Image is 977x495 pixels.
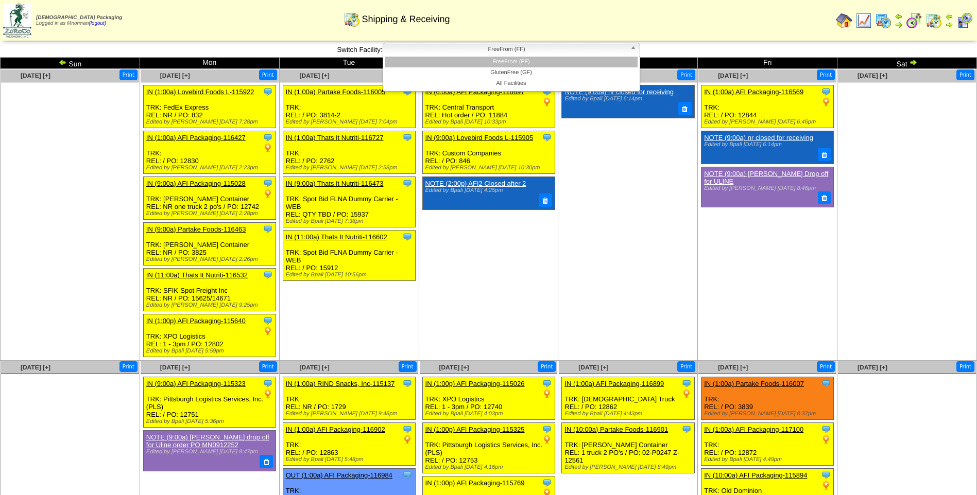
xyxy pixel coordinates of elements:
a: IN (1:00p) AFI Packaging-115640 [146,317,246,325]
img: PO [542,434,552,445]
img: Tooltip [821,424,831,434]
img: line_graph.gif [855,12,872,29]
a: [DATE] [+] [160,364,190,371]
img: PO [821,97,831,107]
a: [DATE] [+] [160,72,190,79]
img: arrowright.gif [895,21,903,29]
div: Edited by [PERSON_NAME] [DATE] 8:49pm [564,464,694,470]
a: IN (9:00a) Partake Foods-116463 [146,225,246,233]
img: Tooltip [263,378,273,388]
div: Edited by Bpali [DATE] 4:43pm [564,411,694,417]
img: Tooltip [681,378,692,388]
a: IN (1:00a) Partake Foods-116005 [286,88,386,96]
div: Edited by Bpali [DATE] 4:25pm [425,187,550,193]
img: calendarblend.gif [906,12,922,29]
img: arrowright.gif [945,21,953,29]
button: Print [259,361,277,372]
a: OUT (1:00a) AFI Packaging-116984 [286,471,392,479]
a: (logout) [89,21,106,26]
div: Edited by [PERSON_NAME] [DATE] 8:46pm [704,185,828,191]
img: Tooltip [542,132,552,143]
div: Edited by [PERSON_NAME] [DATE] 7:28pm [146,119,276,125]
img: Tooltip [402,232,413,242]
a: [DATE] [+] [300,364,330,371]
img: Tooltip [263,178,273,188]
a: IN (1:00a) AFI Packaging-116569 [704,88,803,96]
img: Tooltip [542,478,552,488]
img: Tooltip [821,470,831,480]
div: TRK: FedEx Express REL: NR / PO: 832 [143,85,276,128]
div: Edited by Bpali [DATE] 4:49pm [704,456,833,463]
span: FreeFrom (FF) [387,43,626,56]
a: IN (1:00p) AFI Packaging-115026 [425,380,525,387]
a: [DATE] [+] [21,364,50,371]
button: Delete Note [818,148,831,161]
div: TRK: [DEMOGRAPHIC_DATA] Truck REL: / PO: 12862 [562,377,694,420]
div: TRK: Spot Bid FLNA Dummy Carrier - WEB REL: / PO: 15912 [283,231,415,281]
button: Delete Note [539,193,552,207]
a: IN (6:00a) AFI Packaging-116697 [425,88,525,96]
div: Edited by [PERSON_NAME] [DATE] 2:28pm [146,210,276,217]
a: NOTE (2:00p) AFI2 Closed after 2 [425,180,526,187]
span: [DATE] [+] [718,72,748,79]
button: Print [956,69,974,80]
div: Edited by [PERSON_NAME] [DATE] 6:46pm [704,119,833,125]
a: IN (1:00a) AFI Packaging-116899 [564,380,664,387]
a: IN (1:00a) Lovebird Foods L-115922 [146,88,254,96]
img: Tooltip [263,270,273,280]
img: PO [402,434,413,445]
button: Print [817,361,835,372]
img: calendarprod.gif [875,12,892,29]
div: TRK: [PERSON_NAME] Container REL: NR one truck 2 po's / PO: 12742 [143,177,276,220]
div: Edited by Bpali [DATE] 7:38pm [286,218,415,224]
button: Delete Note [678,102,692,115]
a: [DATE] [+] [858,364,887,371]
span: [DATE] [+] [718,364,748,371]
img: PO [263,143,273,153]
li: GlutenFree (GF) [385,67,638,78]
div: Edited by Bpali [DATE] 10:33pm [425,119,555,125]
button: Print [399,361,417,372]
a: NOTE (9:00a) nr closed for receiving [564,88,674,96]
a: NOTE (9:00a) [PERSON_NAME] Drop off for ULINE [704,170,828,185]
a: [DATE] [+] [21,72,50,79]
a: NOTE (9:00a) nr closed for receiving [704,134,813,142]
img: Tooltip [263,86,273,97]
div: TRK: REL: / PO: 2762 [283,131,415,174]
a: IN (1:00a) RIND Snacks, Inc-115137 [286,380,395,387]
img: PO [263,326,273,336]
a: IN (1:00a) AFI Packaging-116902 [286,426,385,433]
div: TRK: REL: / PO: 3839 [701,377,834,420]
img: PO [263,188,273,199]
button: Print [677,361,695,372]
img: arrowleft.gif [895,12,903,21]
img: zoroco-logo-small.webp [3,3,31,38]
img: Tooltip [402,424,413,434]
a: NOTE (9:00a) [PERSON_NAME] drop off for Uline order PO MN0912252 [146,433,269,449]
td: Sun [1,58,140,69]
span: Shipping & Receiving [362,14,450,25]
img: Tooltip [821,86,831,97]
td: Fri [698,58,837,69]
div: TRK: XPO Logistics REL: 1 - 3pm / PO: 12740 [422,377,555,420]
img: arrowleft.gif [59,58,67,66]
div: Edited by [PERSON_NAME] [DATE] 10:30pm [425,165,555,171]
div: Edited by [PERSON_NAME] [DATE] 2:58pm [286,165,415,171]
td: Sat [837,58,977,69]
img: Tooltip [402,378,413,388]
div: TRK: [PERSON_NAME] Container REL: 1 truck 2 PO's / PO: 02-P0247 Z-12561 [562,423,694,473]
img: Tooltip [402,178,413,188]
span: [DATE] [+] [578,364,608,371]
img: arrowleft.gif [945,12,953,21]
div: Edited by Bpali [DATE] 5:59pm [146,348,276,354]
span: [DEMOGRAPHIC_DATA] Packaging [36,15,122,21]
div: TRK: Central Transport REL: Hot order / PO: 11884 [422,85,555,128]
img: Tooltip [402,470,413,480]
div: Edited by [PERSON_NAME] [DATE] 8:37pm [704,411,833,417]
div: TRK: [PERSON_NAME] Container REL: NR / PO: 3825 [143,223,276,266]
img: calendarinout.gif [344,11,360,27]
div: Edited by Bpali [DATE] 4:03pm [425,411,555,417]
